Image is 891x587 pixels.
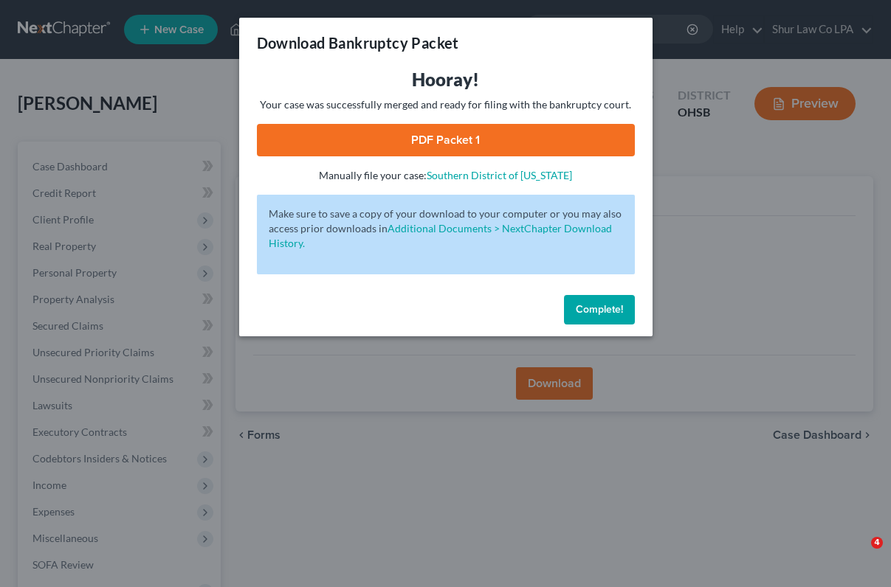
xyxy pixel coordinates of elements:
p: Make sure to save a copy of your download to your computer or you may also access prior downloads in [269,206,623,251]
button: Complete! [564,295,635,324]
h3: Hooray! [257,68,635,91]
a: PDF Packet 1 [257,124,635,156]
span: Complete! [576,303,623,316]
p: Manually file your case: [257,168,635,183]
span: 4 [871,537,883,549]
a: Additional Documents > NextChapter Download History. [269,222,612,249]
iframe: Intercom live chat [841,537,876,572]
a: Southern District of [US_STATE] [427,169,572,181]
h3: Download Bankruptcy Packet [257,32,459,53]
p: Your case was successfully merged and ready for filing with the bankruptcy court. [257,97,635,112]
